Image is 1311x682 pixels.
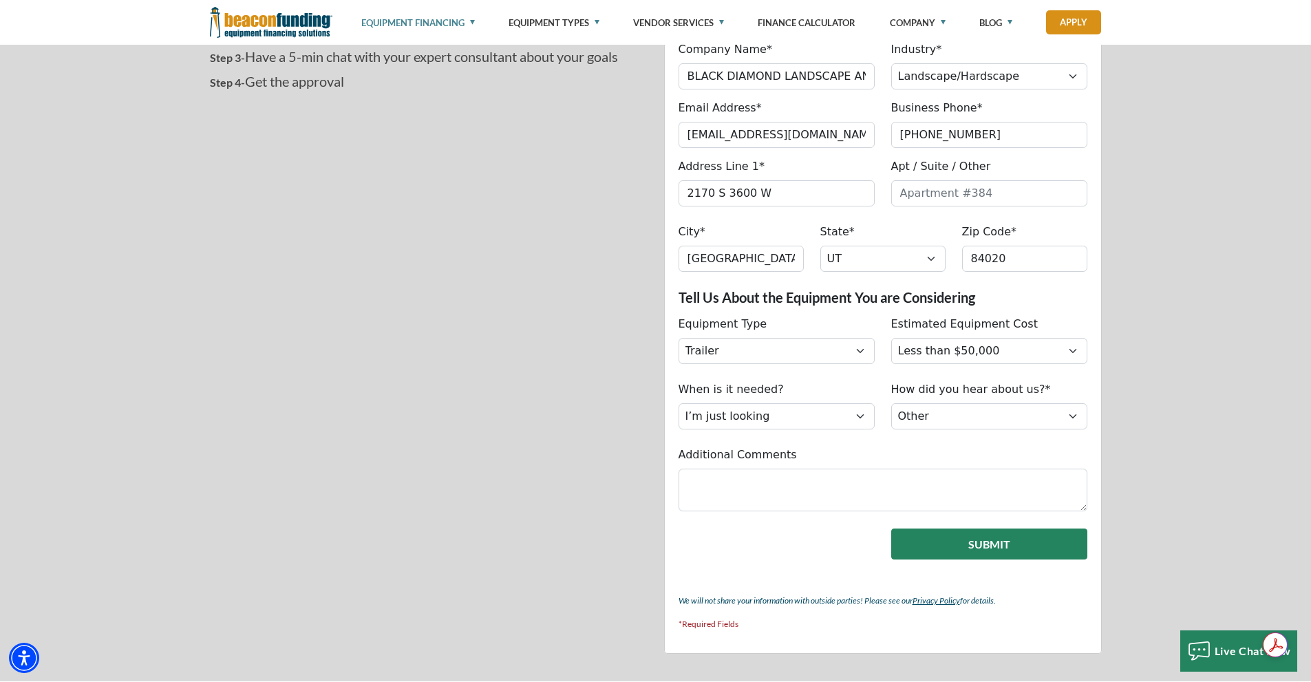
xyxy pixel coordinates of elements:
input: jdoe@gmail.com [679,122,875,148]
label: Business Phone* [891,100,983,116]
label: When is it needed? [679,381,784,398]
label: Address Line 1* [679,158,765,175]
label: Additional Comments [679,447,797,463]
input: Beacon Funding [679,63,875,89]
input: Apartment #384 [891,180,1087,206]
p: We will not share your information with outside parties! Please see our for details. [679,593,1087,609]
button: Submit [891,529,1087,560]
a: Apply [1046,10,1101,34]
label: How did you hear about us?* [891,381,1051,398]
iframe: The Secret to Securing Equipment Financing: Pre-Approvals [210,121,648,367]
label: Zip Code* [962,224,1017,240]
label: Equipment Type [679,316,767,332]
label: Industry* [891,41,942,58]
label: Email Address* [679,100,762,116]
p: Get the approval [210,73,648,91]
a: Privacy Policy [913,595,960,606]
strong: Step 4- [210,76,245,89]
label: Apt / Suite / Other [891,158,991,175]
input: Chicago [679,246,804,272]
strong: Step 3- [210,51,245,64]
span: Live Chat Now [1215,644,1291,657]
p: *Required Fields [679,616,1087,632]
label: State* [820,224,855,240]
label: City* [679,224,705,240]
label: Estimated Equipment Cost [891,316,1038,332]
input: 111 Cambrian Court [679,180,875,206]
iframe: reCAPTCHA [679,529,846,571]
input: (555) 555-5555 [891,122,1087,148]
p: Tell Us About the Equipment You are Considering [679,289,1087,306]
div: Accessibility Menu [9,643,39,673]
label: Company Name* [679,41,772,58]
button: Live Chat Now [1180,630,1298,672]
p: Have a 5-min chat with your expert consultant about your goals [210,48,648,66]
